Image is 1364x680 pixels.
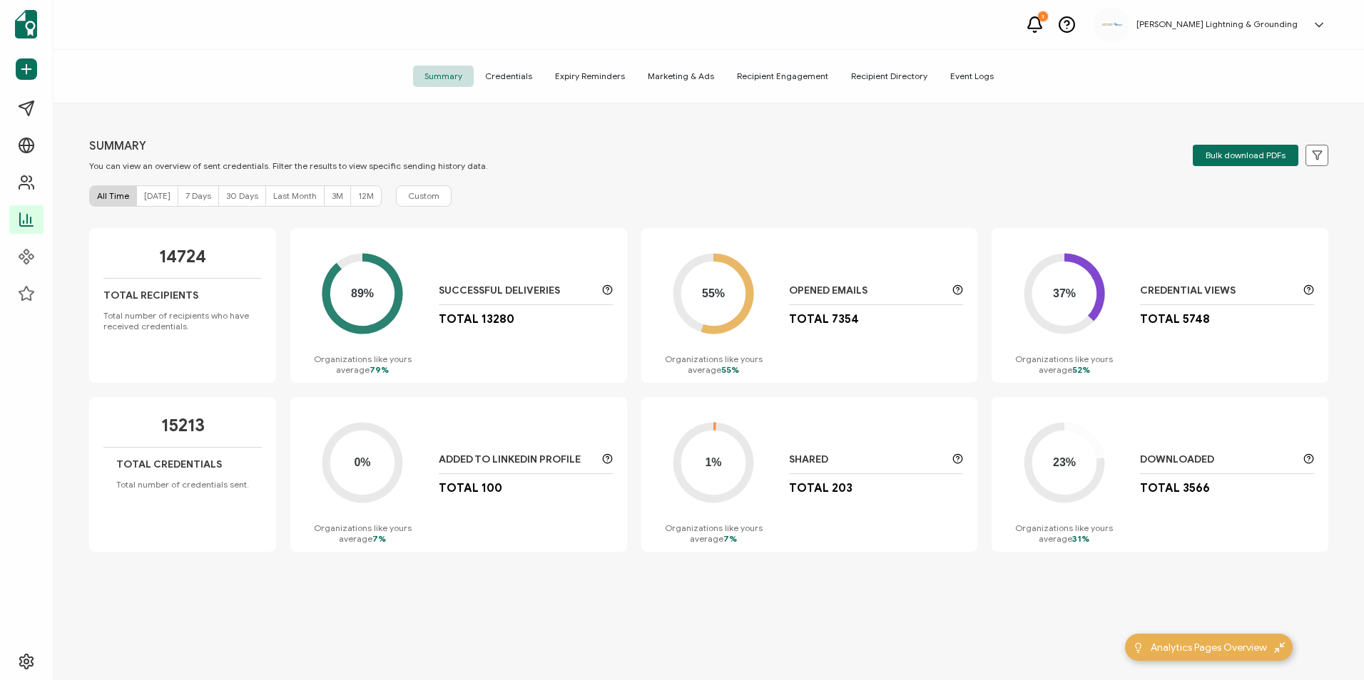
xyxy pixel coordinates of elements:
p: Total 7354 [789,312,859,326]
p: Total number of credentials sent. [116,479,249,490]
span: 79% [370,364,389,375]
p: You can view an overview of sent credentials. Filter the results to view specific sending history... [89,160,488,171]
p: Total number of recipients who have received credentials. [103,310,262,331]
span: [DATE] [144,190,170,201]
span: 52% [1072,364,1090,375]
button: Bulk download PDFs [1193,145,1298,166]
span: 7% [372,533,386,544]
p: Opened Emails [789,284,945,297]
span: 7% [723,533,737,544]
span: 7 Days [185,190,211,201]
p: SUMMARY [89,139,488,153]
p: Added to LinkedIn Profile [439,453,595,466]
span: Marketing & Ads [636,66,726,87]
h5: [PERSON_NAME] Lightning & Grounding [1136,19,1298,29]
span: All Time [97,190,129,201]
p: Total Credentials [116,458,222,470]
span: 31% [1072,533,1089,544]
p: Downloaded [1140,453,1296,466]
span: 3M [332,190,343,201]
img: aadcaf15-e79d-49df-9673-3fc76e3576c2.png [1101,22,1122,27]
p: Organizations like yours average [656,354,772,375]
img: minimize-icon.svg [1274,642,1285,653]
span: 30 Days [226,190,258,201]
p: Total 3566 [1140,481,1210,495]
span: Analytics Pages Overview [1151,640,1267,655]
p: Total 13280 [439,312,514,326]
span: Expiry Reminders [544,66,636,87]
p: Total Recipients [103,289,198,302]
iframe: Chat Widget [1293,612,1364,680]
span: Last Month [273,190,317,201]
p: Credential Views [1140,284,1296,297]
p: Total 5748 [1140,312,1210,326]
span: Credentials [474,66,544,87]
p: Shared [789,453,945,466]
span: Bulk download PDFs [1206,151,1286,160]
p: Organizations like yours average [305,522,421,544]
p: Total 100 [439,481,502,495]
span: Recipient Engagement [726,66,840,87]
p: 15213 [161,415,205,436]
img: sertifier-logomark-colored.svg [15,10,37,38]
p: Organizations like yours average [1006,354,1122,375]
p: Total 203 [789,481,852,495]
button: Custom [396,185,452,207]
p: Organizations like yours average [305,354,421,375]
p: Organizations like yours average [1006,522,1122,544]
span: 12M [358,190,374,201]
span: Event Logs [939,66,1005,87]
span: Recipient Directory [840,66,939,87]
p: 14724 [159,246,206,267]
span: Summary [413,66,474,87]
p: Organizations like yours average [656,522,772,544]
span: Custom [408,190,439,202]
span: 55% [721,364,739,375]
p: Successful Deliveries [439,284,595,297]
div: 1 [1038,11,1048,21]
